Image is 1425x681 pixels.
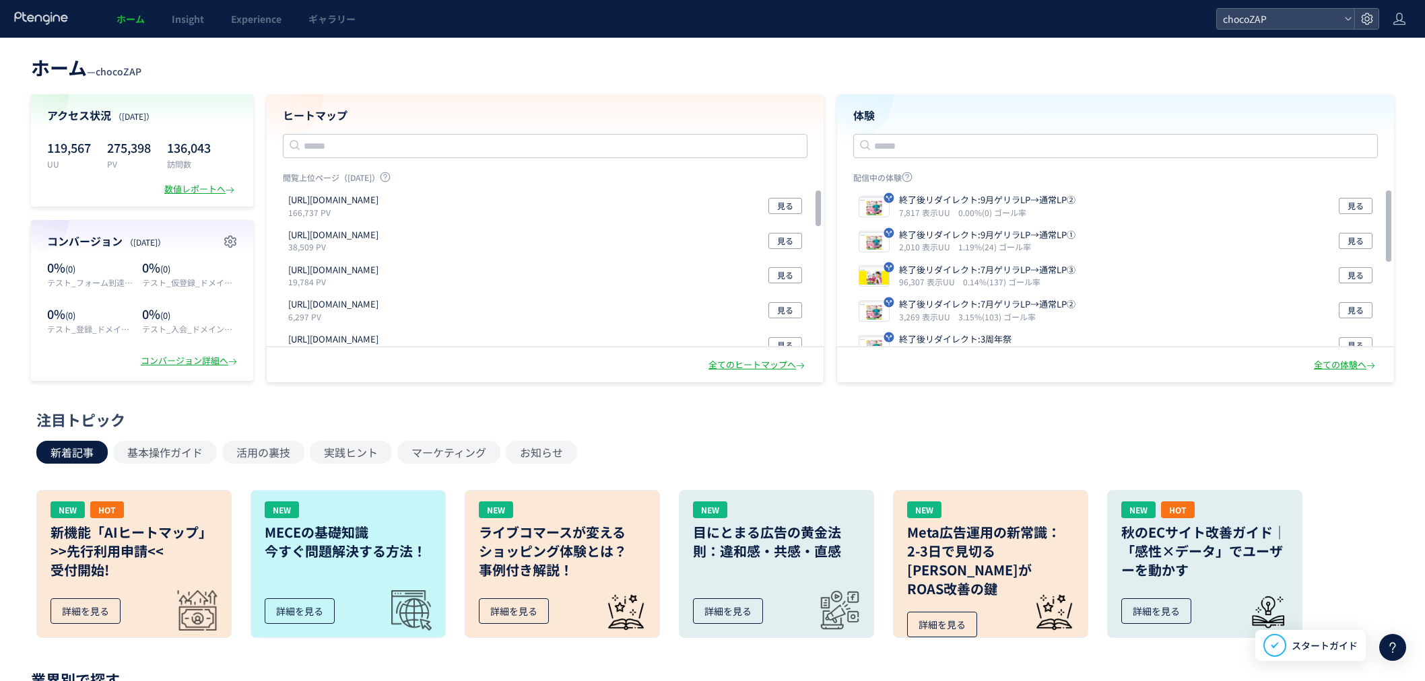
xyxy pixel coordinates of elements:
[777,267,793,283] span: 見る
[51,501,85,518] div: NEW
[768,267,802,283] button: 見る
[288,311,384,322] p: 6,297 PV
[36,409,1382,430] div: 注目トピック
[117,12,145,26] span: ホーム
[47,306,135,323] p: 0%
[222,441,304,464] button: 活用の裏技
[899,311,956,322] i: 3,269 表示UU
[167,137,211,158] p: 136,043
[777,198,793,214] span: 見る
[65,309,75,322] span: (0)
[859,267,889,286] img: 94690efdb7f001d177019baad5bf25841751857624834.jpeg
[308,12,356,26] span: ギャラリー
[288,229,378,242] p: https://webview.chocozap.jp/studios
[1348,337,1364,353] span: 見る
[142,306,237,323] p: 0%
[963,346,1036,357] i: 0.16%(25) ゴール率
[899,229,1075,242] p: 終了後リダイレクト:9月ゲリラLP→通常LP①
[853,108,1378,123] h4: 体験
[31,54,141,81] div: —
[47,323,135,334] p: テスト_登録_ドメイン統一
[899,346,960,357] i: 15,590 表示UU
[65,262,75,275] span: (0)
[1339,233,1372,249] button: 見る
[777,337,793,353] span: 見る
[107,137,151,158] p: 275,398
[859,302,889,321] img: e7a5a18f2c6230f73e8a26be341dba451751857885681.jpeg
[288,333,378,346] p: https://chocozap.jp/webview/news/detail
[51,523,218,579] h3: 新機能「AIヒートマップ」 >>先行利用申請<< 受付開始!
[172,12,204,26] span: Insight
[1348,267,1364,283] span: 見る
[768,337,802,353] button: 見る
[859,337,889,356] img: 94690efdb7f001d177019baad5bf25841755241765150.jpeg
[777,233,793,249] span: 見る
[397,441,500,464] button: マーケティング
[288,276,384,287] p: 19,784 PV
[1348,302,1364,318] span: 見る
[47,158,91,170] p: UU
[958,207,1026,218] i: 0.00%(0) ゴール率
[899,194,1075,207] p: 終了後リダイレクト:9月ゲリラLP→通常LP②
[1292,639,1358,653] span: スタートガイド
[288,194,378,207] p: https://lp.chocozap.jp/beginneradmn-01/
[164,183,237,196] div: 数値レポートへ
[899,276,960,287] i: 96,307 表示UU
[51,598,121,624] div: 詳細を見る
[1107,490,1302,638] a: NEWHOT秋のECサイト改善ガイド｜「感性×データ」でユーザーを動かす詳細を見る
[142,277,237,288] p: テスト_仮登録_ドメイン統一
[859,198,889,217] img: 94690efdb7f001d177019baad5bf25841758168410497.jpeg
[1314,359,1378,371] div: 全ての体験へ
[465,490,660,638] a: NEWライブコマースが変えるショッピング体験とは？事例付き解説！詳細を見る
[47,108,237,123] h4: アクセス状況
[96,65,141,78] span: chocoZAP
[160,262,170,275] span: (0)
[777,302,793,318] span: 見る
[90,501,124,518] div: HOT
[125,236,166,248] span: （[DATE]）
[288,346,384,357] p: 5,577 PV
[693,598,763,624] div: 詳細を見る
[958,311,1036,322] i: 3.15%(103) ゴール率
[47,259,135,277] p: 0%
[288,298,378,311] p: https://chocozap.jp/webview/news
[288,264,378,277] p: https://lp.chocozap.jp/diet-06/
[141,355,240,367] div: コンバージョン詳細へ
[479,501,513,518] div: NEW
[288,207,384,218] p: 166,737 PV
[693,501,727,518] div: NEW
[768,198,802,214] button: 見る
[283,172,807,188] p: 閲覧上位ページ（[DATE]）
[265,523,432,561] h3: MECEの基礎知識 今すぐ問題解決する方法！
[142,323,237,334] p: テスト_入会_ドメイン統一
[693,523,860,561] h3: 目にとまる広告の黄金法則：違和感・共感・直感
[708,359,807,371] div: 全てのヒートマップへ
[506,441,577,464] button: お知らせ
[1339,302,1372,318] button: 見る
[288,241,384,252] p: 38,509 PV
[142,259,237,277] p: 0%
[251,490,446,638] a: NEWMECEの基礎知識今すぐ問題解決する方法！詳細を見る
[768,302,802,318] button: 見る
[899,207,956,218] i: 7,817 表示UU
[479,598,549,624] div: 詳細を見る
[899,298,1075,311] p: 終了後リダイレクト:7月ゲリラLP→通常LP②
[107,158,151,170] p: PV
[907,501,941,518] div: NEW
[479,523,646,579] h3: ライブコマースが変える ショッピング体験とは？ 事例付き解説！
[853,172,1378,188] p: 配信中の体験
[265,501,299,518] div: NEW
[893,490,1088,638] a: NEWMeta広告運用の新常識：2-3日で見切る[PERSON_NAME]がROAS改善の鍵詳細を見る
[1219,9,1339,29] span: chocoZAP
[47,277,135,288] p: テスト_フォーム到達_ドメイン統一
[1121,598,1191,624] div: 詳細を見る
[47,137,91,158] p: 119,567
[1121,501,1156,518] div: NEW
[231,12,281,26] span: Experience
[36,490,232,638] a: NEWHOT新機能「AIヒートマップ」>>先行利用申請<<受付開始!詳細を見る
[47,234,237,249] h4: コンバージョン
[265,598,335,624] div: 詳細を見る
[31,54,87,81] span: ホーム
[1348,198,1364,214] span: 見る
[859,233,889,252] img: 94690efdb7f001d177019baad5bf25841758168350182.jpeg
